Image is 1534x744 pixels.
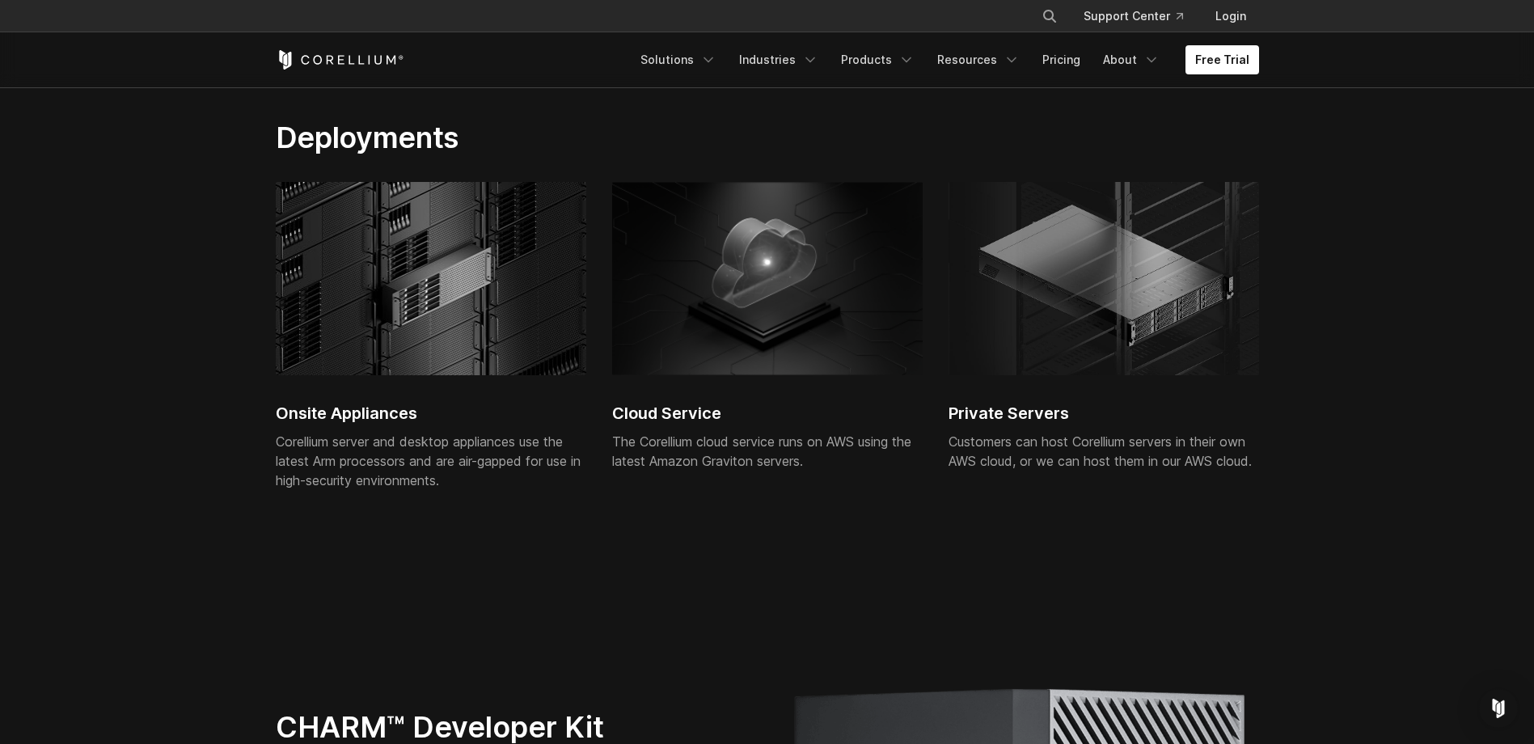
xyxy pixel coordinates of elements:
[1035,2,1064,31] button: Search
[949,432,1259,471] div: Customers can host Corellium servers in their own AWS cloud, or we can host them in our AWS cloud.
[937,52,997,68] font: Resources
[276,182,586,375] img: Onsite Appliances for Corellium server and desktop appliances
[276,432,586,490] div: Corellium server and desktop appliances use the latest Arm processors and are air-gapped for use ...
[739,52,796,68] font: Industries
[1479,689,1518,728] div: Open Intercom Messenger
[631,45,1259,74] div: Navigation Menu
[1202,2,1259,31] a: Login
[1103,52,1137,68] font: About
[1185,45,1259,74] a: Free Trial
[612,432,923,471] div: The Corellium cloud service runs on AWS using the latest Amazon Graviton servers.
[841,52,892,68] font: Products
[276,120,920,155] h2: Deployments
[1033,45,1090,74] a: Pricing
[1022,2,1259,31] div: Navigation Menu
[276,50,404,70] a: Corellium Home
[276,401,586,425] h2: Onsite Appliances
[612,182,923,375] img: Corellium platform cloud service
[612,401,923,425] h2: Cloud Service
[949,182,1259,375] img: Corellium CHARM Developer Kit
[640,52,694,68] font: Solutions
[949,401,1259,425] h2: Private Servers
[1084,8,1170,24] font: Support Center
